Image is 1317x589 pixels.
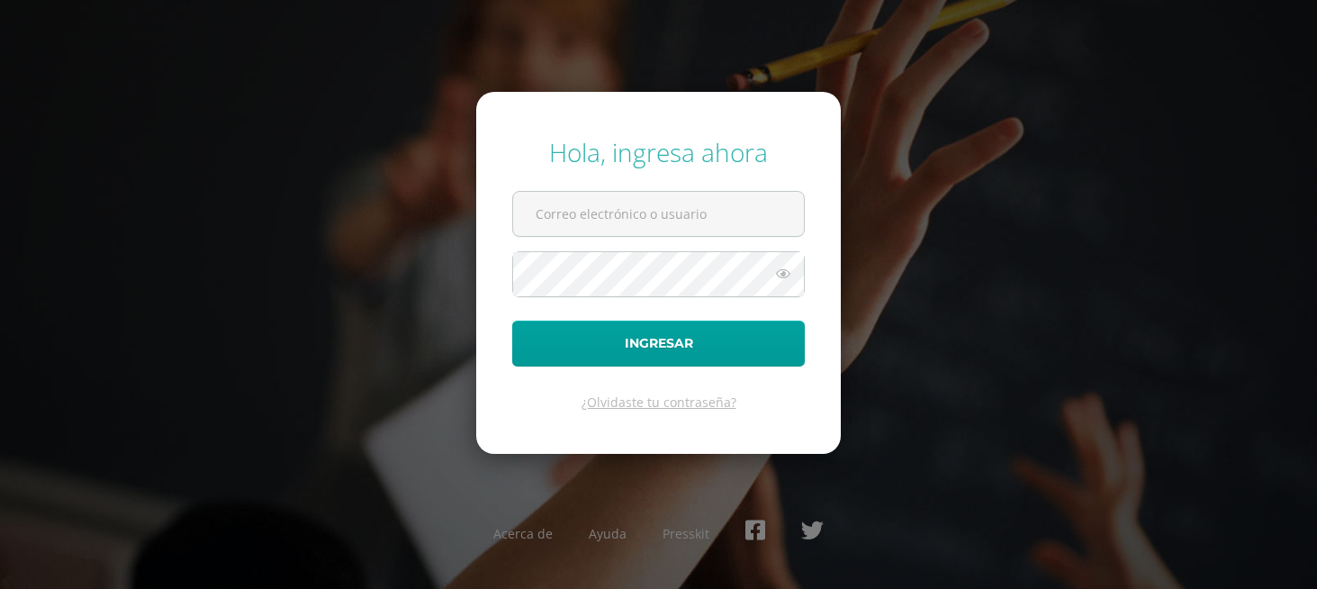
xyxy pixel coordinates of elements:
a: ¿Olvidaste tu contraseña? [582,394,736,411]
button: Ingresar [512,321,805,367]
input: Correo electrónico o usuario [513,192,804,236]
a: Ayuda [589,525,627,542]
div: Hola, ingresa ahora [512,135,805,169]
a: Presskit [663,525,709,542]
a: Acerca de [493,525,553,542]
